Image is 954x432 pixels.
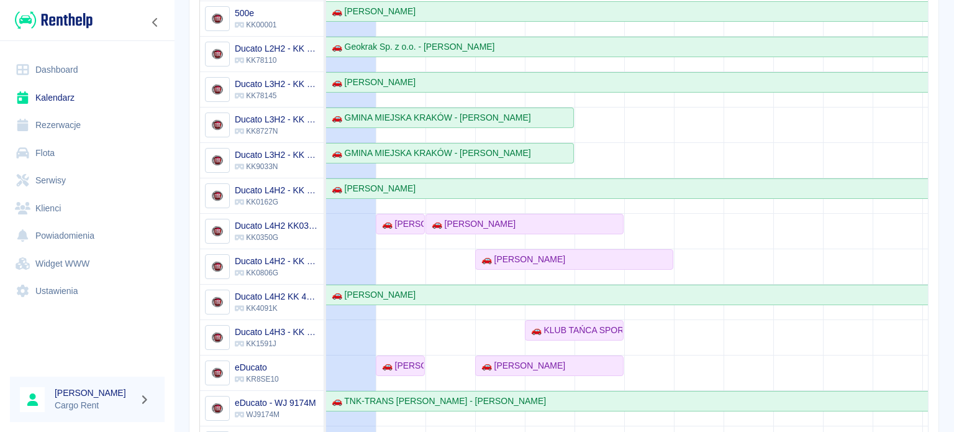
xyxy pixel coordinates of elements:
[235,338,319,349] p: KK1591J
[235,55,319,66] p: KK78110
[476,359,565,372] div: 🚗 [PERSON_NAME]
[10,111,165,139] a: Rezerwacje
[235,184,319,196] h6: Ducato L4H2 - KK 0162G
[10,222,165,250] a: Powiadomienia
[235,409,316,420] p: WJ9174M
[327,182,416,195] div: 🚗 [PERSON_NAME]
[235,196,319,208] p: KK0162G
[235,7,276,19] h6: 500e
[327,395,546,408] div: 🚗 TNK-TRANS [PERSON_NAME] - [PERSON_NAME]
[235,303,319,314] p: KK4091K
[207,363,227,384] img: Image
[10,56,165,84] a: Dashboard
[235,290,319,303] h6: Ducato L4H2 KK 4091K
[207,221,227,242] img: Image
[10,167,165,195] a: Serwisy
[235,19,276,30] p: KK00001
[10,10,93,30] a: Renthelp logo
[235,90,319,101] p: KK78145
[207,328,227,348] img: Image
[235,397,316,409] h6: eDucato - WJ 9174M
[15,10,93,30] img: Renthelp logo
[235,361,279,374] h6: eDucato
[10,139,165,167] a: Flota
[10,195,165,223] a: Klienci
[327,40,494,53] div: 🚗 Geokrak Sp. z o.o. - [PERSON_NAME]
[235,326,319,338] h6: Ducato L4H3 - KK 1591J
[327,111,531,124] div: 🚗 GMINA MIEJSKA KRAKÓW - [PERSON_NAME]
[207,9,227,29] img: Image
[207,257,227,277] img: Image
[235,232,319,243] p: KK0350G
[327,288,416,301] div: 🚗 [PERSON_NAME]
[235,126,319,137] p: KK8727N
[146,14,165,30] button: Zwiń nawigację
[235,42,319,55] h6: Ducato L2H2 - KK 78110
[207,80,227,100] img: Image
[10,84,165,112] a: Kalendarz
[10,250,165,278] a: Widget WWW
[235,374,279,385] p: KR8SE10
[235,267,319,278] p: KK0806G
[10,277,165,305] a: Ustawienia
[327,76,416,89] div: 🚗 [PERSON_NAME]
[207,150,227,171] img: Image
[427,218,516,231] div: 🚗 [PERSON_NAME]
[327,147,531,160] div: 🚗 GMINA MIEJSKA KRAKÓW - [PERSON_NAME]
[526,324,622,337] div: 🚗 KLUB TAŃCA SPORTOWEGO ,,LIDERKI'' - [PERSON_NAME]
[207,44,227,65] img: Image
[235,78,319,90] h6: Ducato L3H2 - KK 78145
[235,161,319,172] p: KK9033N
[476,253,565,266] div: 🚗 [PERSON_NAME]
[235,255,319,267] h6: Ducato L4H2 - KK 0806G
[377,359,424,372] div: 🚗 [PERSON_NAME]
[207,292,227,313] img: Image
[207,398,227,419] img: Image
[207,186,227,206] img: Image
[235,219,319,232] h6: Ducato L4H2 KK0350G
[235,149,319,161] h6: Ducato L3H2 - KK 9033N
[55,399,134,412] p: Cargo Rent
[377,218,424,231] div: 🚗 [PERSON_NAME]
[55,387,134,399] h6: [PERSON_NAME]
[327,5,416,18] div: 🚗 [PERSON_NAME]
[235,113,319,126] h6: Ducato L3H2 - KK 8727N
[207,115,227,136] img: Image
